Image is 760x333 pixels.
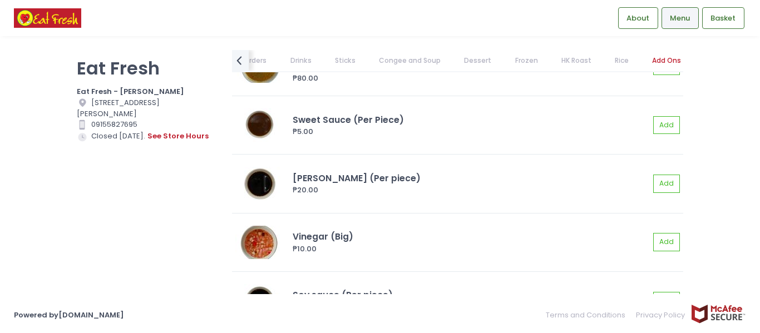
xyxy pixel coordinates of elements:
[235,284,285,317] img: Soy sauce (Per piece)
[618,7,658,28] a: About
[653,175,680,193] button: Add
[626,13,649,24] span: About
[293,243,649,255] div: ₱10.00
[453,50,502,71] a: Dessert
[77,130,218,142] div: Closed [DATE].
[77,86,184,97] b: Eat Fresh - [PERSON_NAME]
[279,50,322,71] a: Drinks
[77,57,218,79] p: Eat Fresh
[670,13,690,24] span: Menu
[14,8,81,28] img: logo
[293,172,649,185] div: [PERSON_NAME] (Per piece)
[235,226,285,259] img: Vinegar (Big)
[77,97,218,120] div: [STREET_ADDRESS][PERSON_NAME]
[631,304,691,326] a: Privacy Policy
[235,167,285,200] img: Teriyaki Sauce (Per piece)
[653,233,680,251] button: Add
[604,50,640,71] a: Rice
[368,50,452,71] a: Congee and Soup
[147,130,209,142] button: see store hours
[710,13,736,24] span: Basket
[641,50,692,71] a: Add Ons
[14,310,124,320] a: Powered by[DOMAIN_NAME]
[293,126,649,137] div: ₱5.00
[324,50,366,71] a: Sticks
[653,292,680,310] button: Add
[662,7,699,28] a: Menu
[293,113,649,126] div: Sweet Sauce (Per Piece)
[77,119,218,130] div: 09155827695
[546,304,631,326] a: Terms and Conditions
[293,73,649,84] div: ₱80.00
[293,289,649,301] div: Soy sauce (Per piece)
[653,116,680,135] button: Add
[293,230,649,243] div: Vinegar (Big)
[293,185,649,196] div: ₱20.00
[504,50,549,71] a: Frozen
[690,304,746,324] img: mcafee-secure
[550,50,602,71] a: HK Roast
[235,108,285,142] img: Sweet Sauce (Per Piece)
